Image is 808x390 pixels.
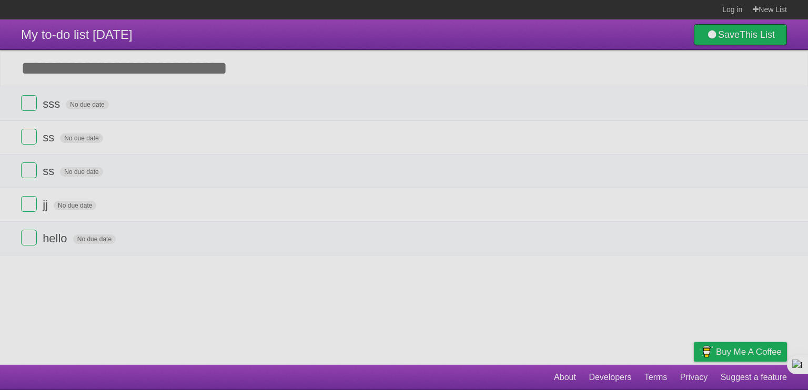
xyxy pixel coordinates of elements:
[680,367,708,387] a: Privacy
[60,134,103,143] span: No due date
[21,129,37,145] label: Done
[723,230,743,247] label: Star task
[21,27,133,42] span: My to-do list [DATE]
[740,29,775,40] b: This List
[43,198,50,211] span: jj
[43,131,57,144] span: ss
[721,367,787,387] a: Suggest a feature
[694,24,787,45] a: SaveThis List
[73,234,116,244] span: No due date
[21,196,37,212] label: Done
[644,367,668,387] a: Terms
[554,367,576,387] a: About
[716,343,782,361] span: Buy me a coffee
[21,95,37,111] label: Done
[43,97,63,110] span: sss
[43,165,57,178] span: ss
[43,232,69,245] span: hello
[66,100,108,109] span: No due date
[54,201,96,210] span: No due date
[723,196,743,213] label: Star task
[21,162,37,178] label: Done
[60,167,103,177] span: No due date
[589,367,631,387] a: Developers
[723,129,743,146] label: Star task
[21,230,37,245] label: Done
[723,162,743,180] label: Star task
[723,95,743,112] label: Star task
[699,343,713,361] img: Buy me a coffee
[694,342,787,362] a: Buy me a coffee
